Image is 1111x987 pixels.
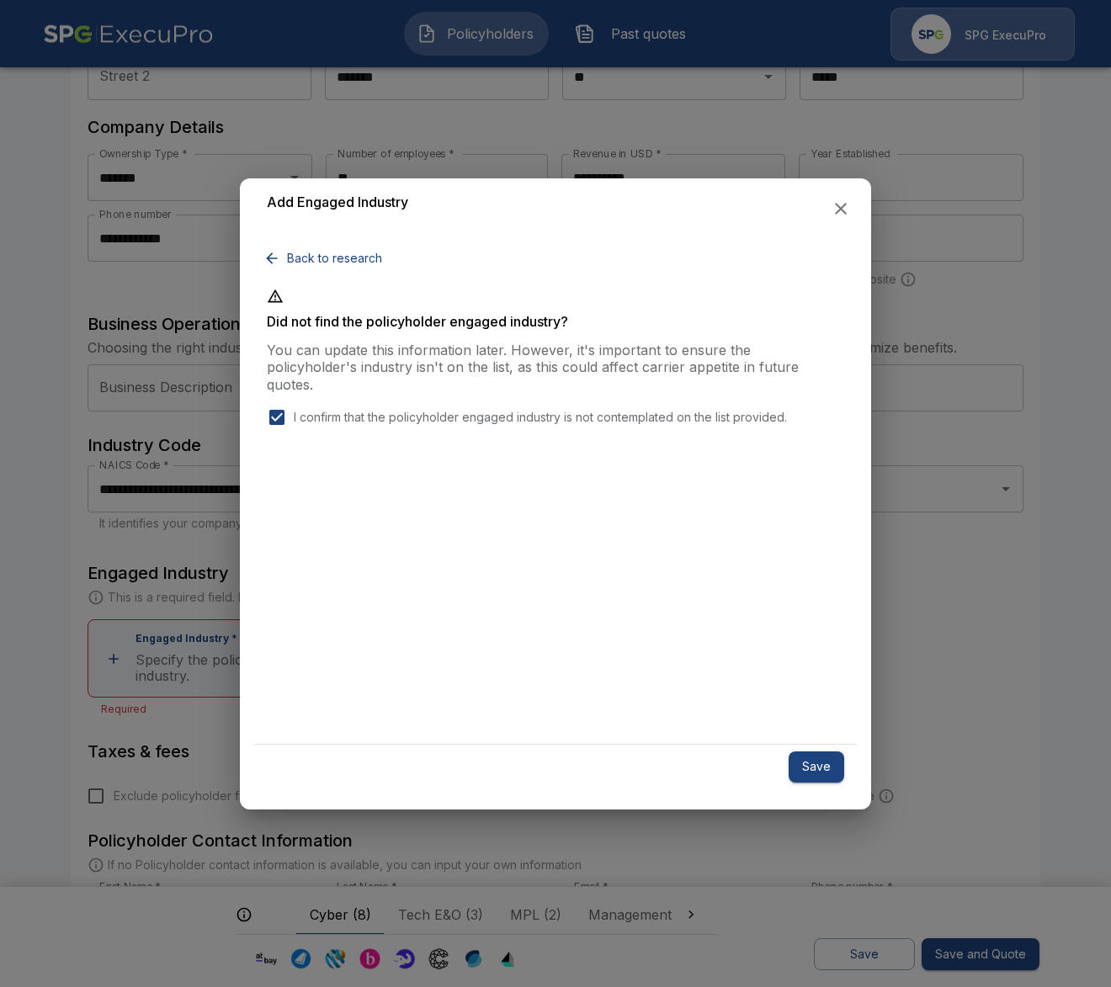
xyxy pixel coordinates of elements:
[294,408,787,426] p: I confirm that the policyholder engaged industry is not contemplated on the list provided.
[267,342,844,394] p: You can update this information later. However, it's important to ensure the policyholder's indus...
[267,192,408,214] h6: Add Engaged Industry
[267,315,844,328] p: Did not find the policyholder engaged industry?
[267,243,389,274] button: Back to research
[789,751,844,783] button: Save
